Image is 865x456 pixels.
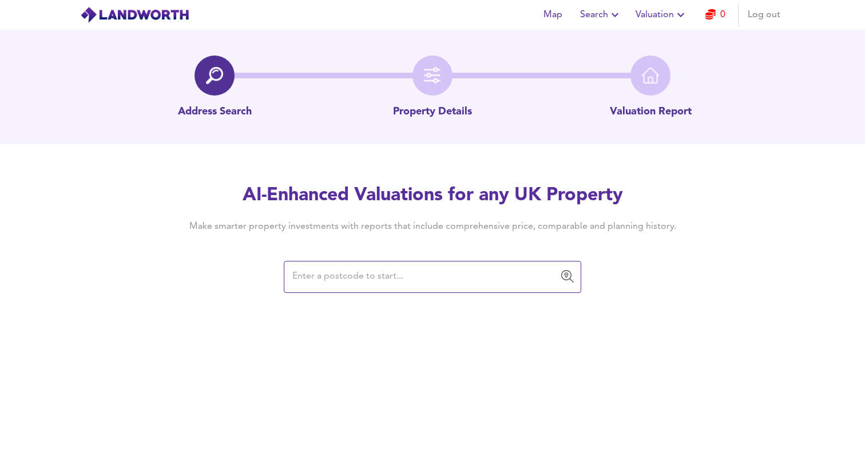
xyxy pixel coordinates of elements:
[580,7,622,23] span: Search
[697,3,733,26] button: 0
[576,3,626,26] button: Search
[178,105,252,120] p: Address Search
[631,3,692,26] button: Valuation
[743,3,785,26] button: Log out
[636,7,688,23] span: Valuation
[289,266,559,288] input: Enter a postcode to start...
[80,6,189,23] img: logo
[539,7,566,23] span: Map
[172,220,693,233] h4: Make smarter property investments with reports that include comprehensive price, comparable and p...
[534,3,571,26] button: Map
[610,105,692,120] p: Valuation Report
[172,183,693,208] h2: AI-Enhanced Valuations for any UK Property
[424,67,441,84] img: filter-icon
[206,67,223,84] img: search-icon
[393,105,472,120] p: Property Details
[748,7,780,23] span: Log out
[642,67,659,84] img: home-icon
[705,7,725,23] a: 0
